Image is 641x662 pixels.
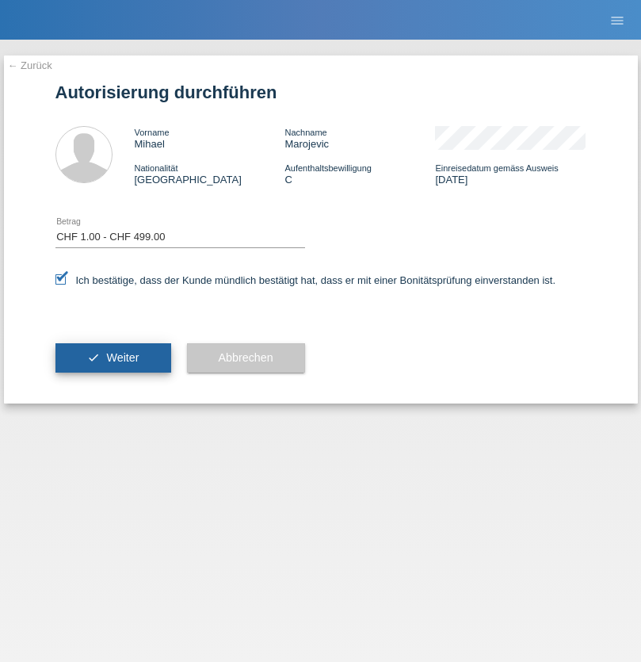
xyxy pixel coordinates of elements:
[219,351,273,364] span: Abbrechen
[284,163,371,173] span: Aufenthaltsbewilligung
[135,128,170,137] span: Vorname
[284,126,435,150] div: Marojevic
[284,128,326,137] span: Nachname
[187,343,305,373] button: Abbrechen
[135,126,285,150] div: Mihael
[55,82,586,102] h1: Autorisierung durchführen
[609,13,625,29] i: menu
[135,163,178,173] span: Nationalität
[55,274,556,286] label: Ich bestätige, dass der Kunde mündlich bestätigt hat, dass er mit einer Bonitätsprüfung einversta...
[55,343,171,373] button: check Weiter
[8,59,52,71] a: ← Zurück
[106,351,139,364] span: Weiter
[435,162,586,186] div: [DATE]
[435,163,558,173] span: Einreisedatum gemäss Ausweis
[601,15,633,25] a: menu
[87,351,100,364] i: check
[284,162,435,186] div: C
[135,162,285,186] div: [GEOGRAPHIC_DATA]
